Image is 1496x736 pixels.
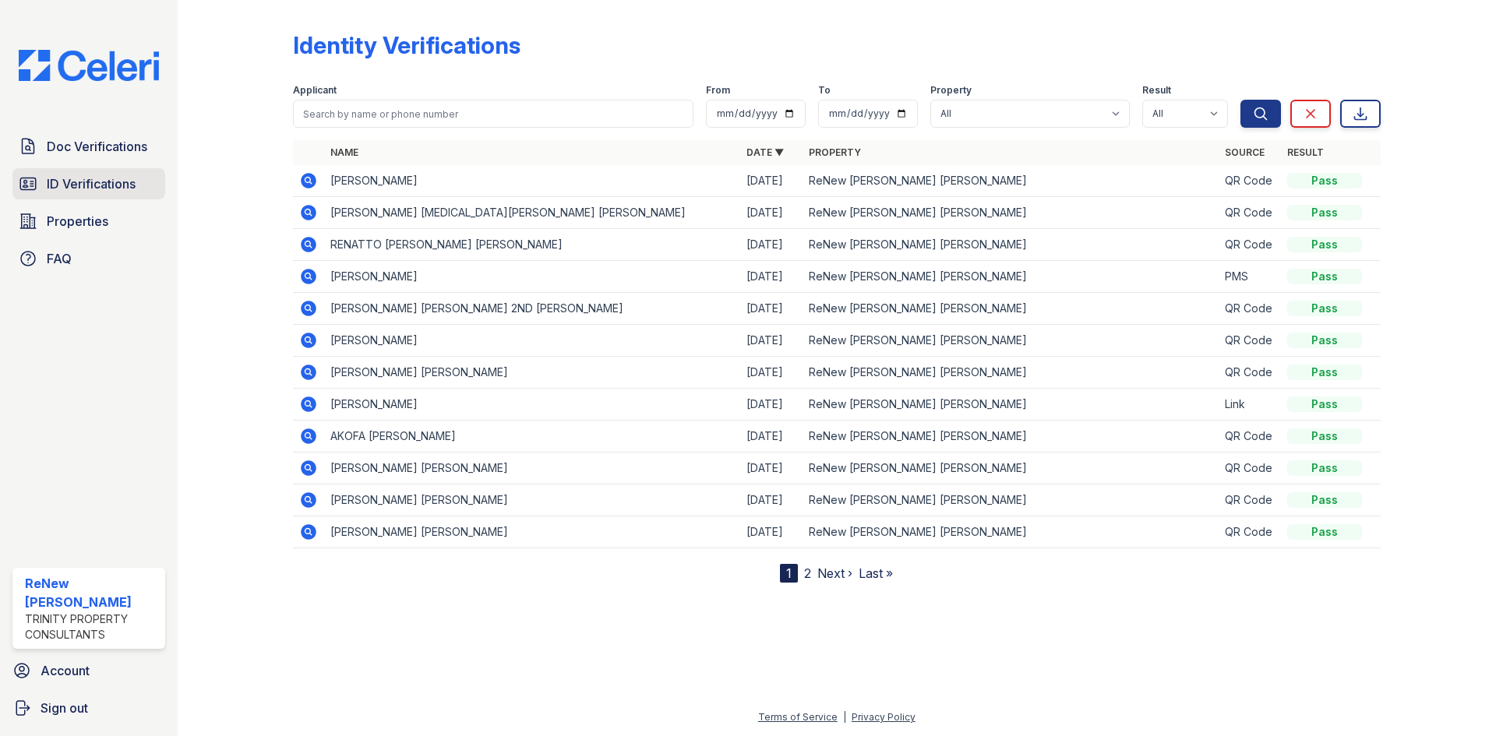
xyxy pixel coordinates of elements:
label: Result [1142,84,1171,97]
div: Pass [1287,460,1362,476]
td: ReNew [PERSON_NAME] [PERSON_NAME] [803,229,1219,261]
div: Trinity Property Consultants [25,611,159,643]
div: Pass [1287,364,1362,380]
span: Properties [47,212,108,231]
td: [PERSON_NAME] [324,389,740,421]
td: [DATE] [740,484,803,516]
td: [DATE] [740,197,803,229]
label: To [818,84,831,97]
td: QR Code [1219,453,1281,484]
td: [PERSON_NAME] [324,165,740,197]
td: QR Code [1219,484,1281,516]
td: [PERSON_NAME] [PERSON_NAME] [324,453,740,484]
a: Account [6,655,171,686]
td: ReNew [PERSON_NAME] [PERSON_NAME] [803,484,1219,516]
div: ReNew [PERSON_NAME] [25,574,159,611]
td: QR Code [1219,165,1281,197]
label: Applicant [293,84,337,97]
a: Date ▼ [746,146,784,158]
div: Pass [1287,492,1362,508]
td: ReNew [PERSON_NAME] [PERSON_NAME] [803,261,1219,293]
td: [DATE] [740,261,803,293]
td: [DATE] [740,229,803,261]
td: QR Code [1219,325,1281,357]
a: Result [1287,146,1324,158]
td: [DATE] [740,421,803,453]
td: [PERSON_NAME] [PERSON_NAME] 2ND [PERSON_NAME] [324,293,740,325]
td: ReNew [PERSON_NAME] [PERSON_NAME] [803,197,1219,229]
td: ReNew [PERSON_NAME] [PERSON_NAME] [803,389,1219,421]
div: 1 [780,564,798,583]
td: QR Code [1219,293,1281,325]
div: Pass [1287,396,1362,412]
div: Pass [1287,205,1362,220]
td: QR Code [1219,421,1281,453]
td: PMS [1219,261,1281,293]
td: [DATE] [740,389,803,421]
td: ReNew [PERSON_NAME] [PERSON_NAME] [803,453,1219,484]
span: Sign out [41,699,88,717]
input: Search by name or phone number [293,100,693,128]
a: Sign out [6,692,171,724]
td: [DATE] [740,357,803,389]
td: RENATTO [PERSON_NAME] [PERSON_NAME] [324,229,740,261]
td: ReNew [PERSON_NAME] [PERSON_NAME] [803,516,1219,548]
td: ReNew [PERSON_NAME] [PERSON_NAME] [803,325,1219,357]
div: Pass [1287,301,1362,316]
td: [PERSON_NAME] [324,261,740,293]
td: ReNew [PERSON_NAME] [PERSON_NAME] [803,293,1219,325]
a: Property [809,146,861,158]
td: [PERSON_NAME] [PERSON_NAME] [324,357,740,389]
span: FAQ [47,249,72,268]
td: [PERSON_NAME] [MEDICAL_DATA][PERSON_NAME] [PERSON_NAME] [324,197,740,229]
td: QR Code [1219,357,1281,389]
span: ID Verifications [47,174,136,193]
td: QR Code [1219,229,1281,261]
a: 2 [804,565,811,581]
div: Pass [1287,269,1362,284]
div: Pass [1287,333,1362,348]
a: Doc Verifications [12,131,165,162]
a: ID Verifications [12,168,165,199]
a: Terms of Service [758,711,838,723]
div: Identity Verifications [293,31,520,59]
div: | [843,711,846,723]
label: From [706,84,730,97]
a: Next › [817,565,852,581]
td: [DATE] [740,516,803,548]
span: Account [41,661,90,680]
td: Link [1219,389,1281,421]
a: Privacy Policy [852,711,916,723]
td: [DATE] [740,293,803,325]
div: Pass [1287,237,1362,252]
td: QR Code [1219,516,1281,548]
div: Pass [1287,173,1362,188]
td: [PERSON_NAME] [PERSON_NAME] [324,516,740,548]
td: ReNew [PERSON_NAME] [PERSON_NAME] [803,421,1219,453]
td: ReNew [PERSON_NAME] [PERSON_NAME] [803,165,1219,197]
td: AKOFA [PERSON_NAME] [324,421,740,453]
td: [DATE] [740,453,803,484]
td: [PERSON_NAME] [324,325,740,357]
span: Doc Verifications [47,137,147,156]
td: [DATE] [740,165,803,197]
a: Last » [859,565,893,581]
td: [DATE] [740,325,803,357]
a: Properties [12,206,165,237]
a: Name [330,146,358,158]
a: Source [1225,146,1265,158]
td: [PERSON_NAME] [PERSON_NAME] [324,484,740,516]
div: Pass [1287,524,1362,540]
td: ReNew [PERSON_NAME] [PERSON_NAME] [803,357,1219,389]
td: QR Code [1219,197,1281,229]
label: Property [930,84,972,97]
a: FAQ [12,243,165,274]
img: CE_Logo_Blue-a8612792a0a2168367f1c8372b55b34899dd931a85d93a1a3d3e32e68fde9ad4.png [6,50,171,81]
div: Pass [1287,428,1362,444]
